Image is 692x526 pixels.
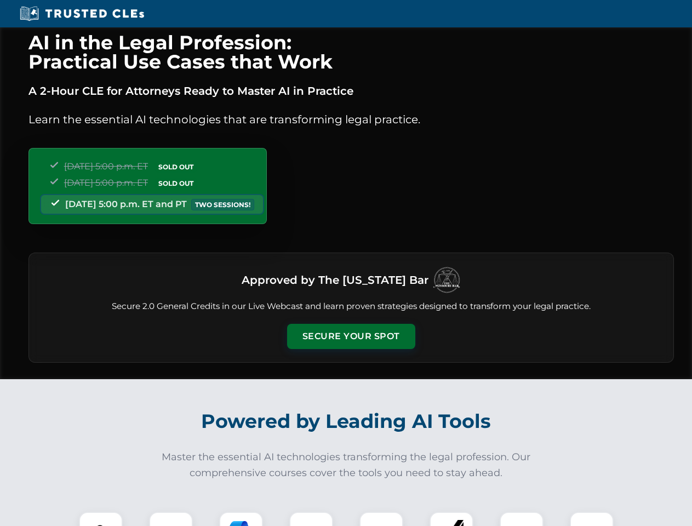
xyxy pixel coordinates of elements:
[155,449,538,481] p: Master the essential AI technologies transforming the legal profession. Our comprehensive courses...
[16,5,147,22] img: Trusted CLEs
[28,33,674,71] h1: AI in the Legal Profession: Practical Use Cases that Work
[287,324,415,349] button: Secure Your Spot
[155,161,197,173] span: SOLD OUT
[28,82,674,100] p: A 2-Hour CLE for Attorneys Ready to Master AI in Practice
[433,266,460,294] img: Logo
[64,161,148,171] span: [DATE] 5:00 p.m. ET
[64,178,148,188] span: [DATE] 5:00 p.m. ET
[42,300,660,313] p: Secure 2.0 General Credits in our Live Webcast and learn proven strategies designed to transform ...
[242,270,428,290] h3: Approved by The [US_STATE] Bar
[43,402,650,441] h2: Powered by Leading AI Tools
[155,178,197,189] span: SOLD OUT
[28,111,674,128] p: Learn the essential AI technologies that are transforming legal practice.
